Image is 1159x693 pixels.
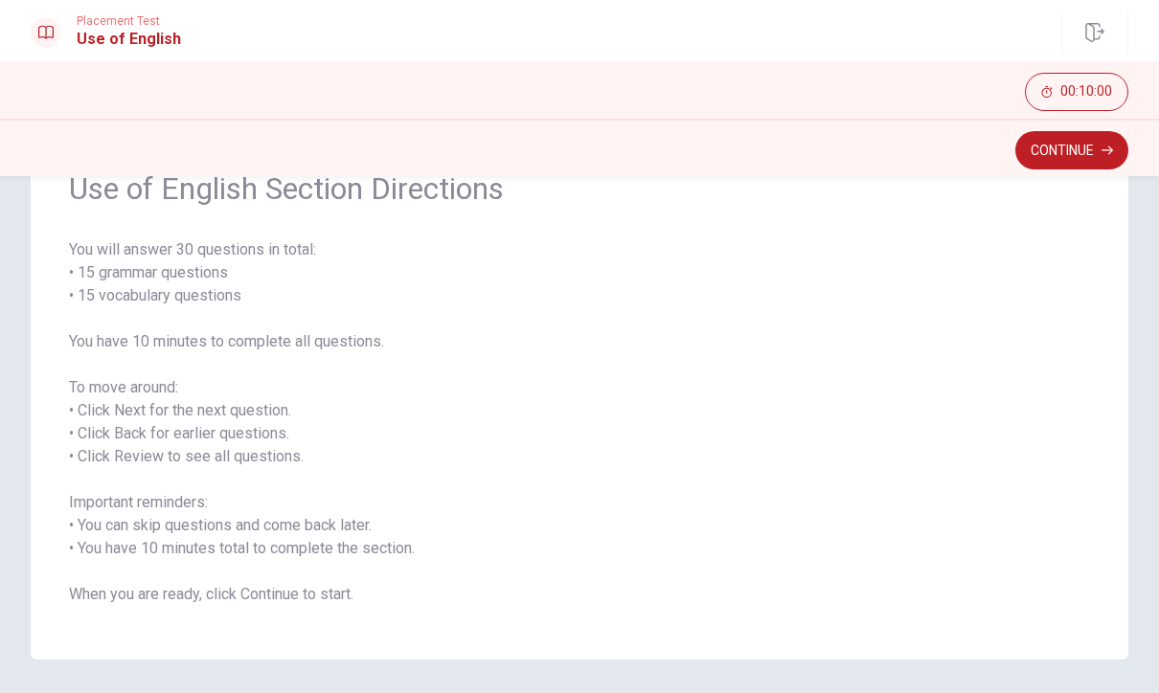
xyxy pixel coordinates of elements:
[77,28,181,51] h1: Use of English
[77,14,181,28] span: Placement Test
[69,238,1090,606] span: You will answer 30 questions in total: • 15 grammar questions • 15 vocabulary questions You have ...
[69,169,1090,208] span: Use of English Section Directions
[1060,84,1112,100] span: 00:10:00
[1025,73,1128,111] button: 00:10:00
[1015,131,1128,169] button: Continue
